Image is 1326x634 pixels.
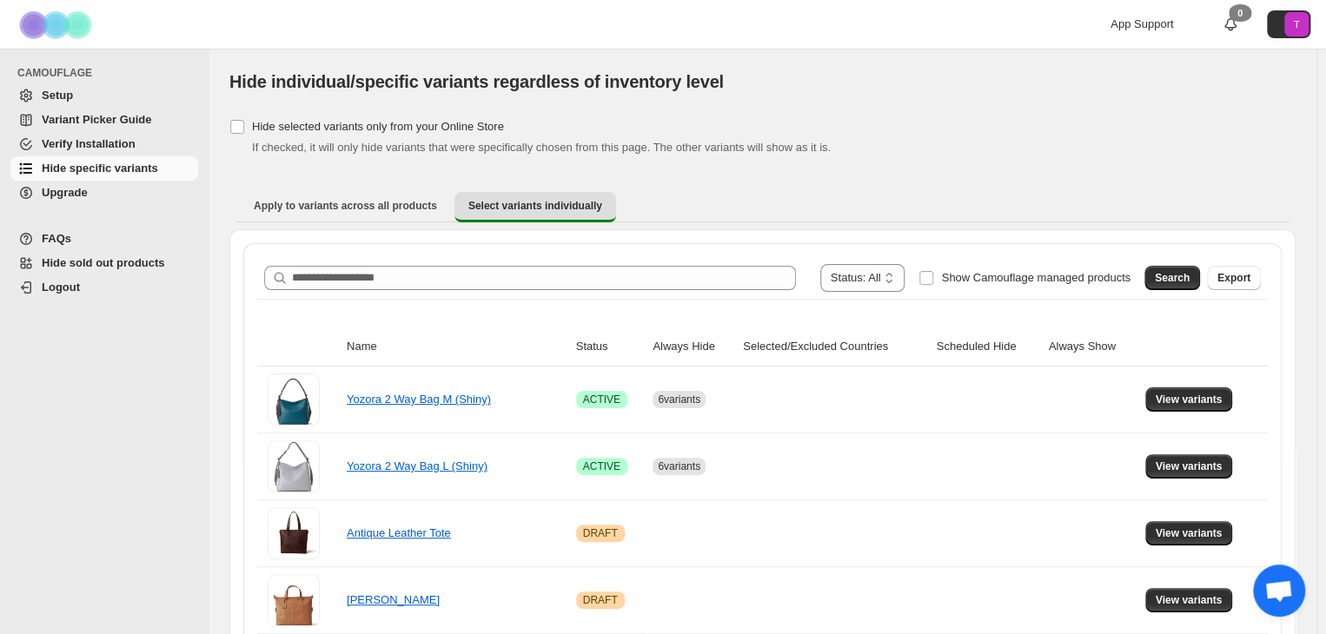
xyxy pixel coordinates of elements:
span: Hide individual/specific variants regardless of inventory level [229,72,724,91]
button: View variants [1145,387,1233,412]
th: Always Show [1044,327,1140,367]
a: Upgrade [10,181,198,205]
button: Apply to variants across all products [240,192,451,220]
img: Yozora 2 Way Bag M (Shiny) [268,373,320,426]
span: View variants [1156,593,1223,607]
th: Always Hide [647,327,738,367]
span: Verify Installation [42,137,136,150]
a: Yozora 2 Way Bag L (Shiny) [347,459,487,472]
button: Select variants individually [454,192,616,222]
a: Verify Installation [10,132,198,156]
a: Setup [10,83,198,108]
span: Hide selected variants only from your Online Store [252,120,504,133]
span: Export [1217,271,1250,285]
a: FAQs [10,227,198,251]
span: View variants [1156,526,1223,540]
span: 6 variants [658,460,700,472]
a: 0 [1222,16,1239,33]
div: 0 [1229,4,1251,22]
span: Variant Picker Guide [42,113,151,126]
button: View variants [1145,588,1233,612]
button: View variants [1145,454,1233,479]
button: Search [1144,266,1200,290]
span: DRAFT [583,526,618,540]
span: If checked, it will only hide variants that were specifically chosen from this page. The other va... [252,141,831,154]
span: Avatar with initials T [1284,12,1309,36]
img: Camouflage [14,1,101,49]
span: Show Camouflage managed products [941,271,1130,284]
span: View variants [1156,459,1223,473]
img: Zadan Tote [268,574,320,626]
span: ACTIVE [583,393,620,406]
a: Antique Leather Tote [347,526,451,539]
span: Search [1155,271,1190,285]
span: Logout [42,281,80,294]
a: Hide specific variants [10,156,198,181]
span: App Support [1111,17,1173,30]
span: CAMOUFLAGE [17,66,200,80]
span: Hide sold out products [42,256,165,269]
text: T [1294,19,1300,30]
span: ACTIVE [583,459,620,473]
span: FAQs [42,232,71,245]
th: Name [341,327,571,367]
img: Antique Leather Tote [268,507,320,559]
span: View variants [1156,393,1223,406]
th: Scheduled Hide [932,327,1044,367]
span: Apply to variants across all products [254,199,437,213]
span: DRAFT [583,593,618,607]
th: Status [571,327,648,367]
a: Logout [10,275,198,300]
a: [PERSON_NAME] [347,593,440,606]
th: Selected/Excluded Countries [738,327,931,367]
button: View variants [1145,521,1233,545]
button: Export [1207,266,1261,290]
span: Upgrade [42,186,88,199]
span: 6 variants [658,393,700,406]
img: Yozora 2 Way Bag L (Shiny) [268,440,320,492]
a: Variant Picker Guide [10,108,198,132]
a: Hide sold out products [10,251,198,275]
span: Select variants individually [468,199,602,213]
a: Yozora 2 Way Bag M (Shiny) [347,393,491,406]
button: Avatar with initials T [1267,10,1310,38]
span: Setup [42,89,73,102]
a: Open chat [1253,565,1305,617]
span: Hide specific variants [42,162,158,175]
